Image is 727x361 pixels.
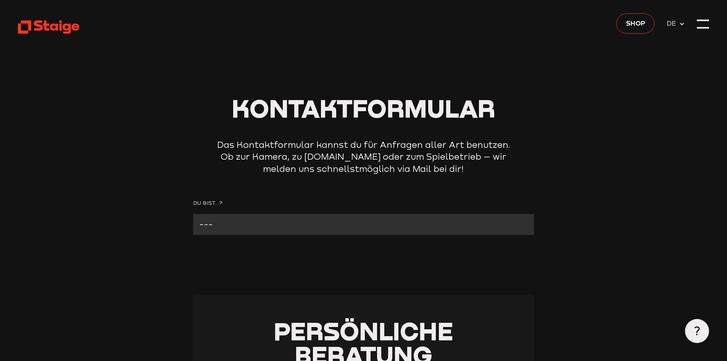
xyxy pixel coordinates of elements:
[616,13,654,34] a: Shop
[667,18,679,29] span: DE
[232,93,495,123] span: Kontaktformular
[626,18,645,28] span: Shop
[193,199,534,208] label: Du bist...?
[193,199,534,235] form: Contact form
[211,139,516,175] p: Das Kontaktformular kannst du für Anfragen aller Art benutzen. Ob zur Kamera, zu [DOMAIN_NAME] od...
